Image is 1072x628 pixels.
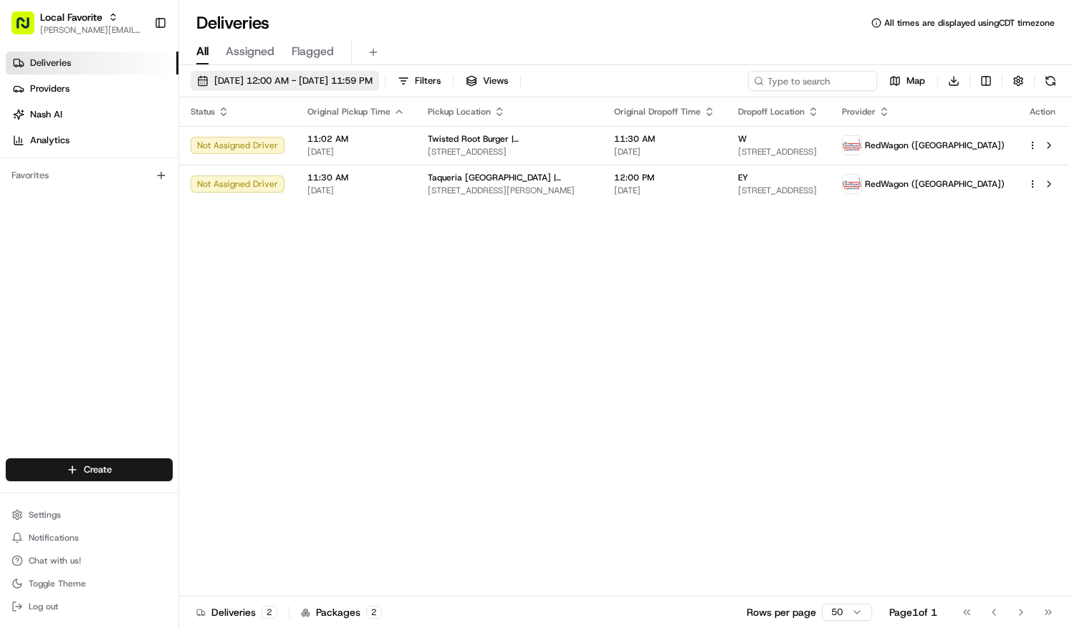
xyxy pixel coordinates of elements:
button: Refresh [1040,71,1061,91]
span: [STREET_ADDRESS] [738,185,819,196]
span: RedWagon ([GEOGRAPHIC_DATA]) [865,140,1005,151]
img: Nash [14,14,43,42]
h1: Deliveries [196,11,269,34]
span: Original Dropoff Time [614,106,701,117]
button: [DATE] 12:00 AM - [DATE] 11:59 PM [191,71,379,91]
span: Original Pickup Time [307,106,391,117]
img: 1732323095091-59ea418b-cfe3-43c8-9ae0-d0d06d6fd42c [30,136,56,162]
button: Map [883,71,932,91]
p: Welcome 👋 [14,57,261,79]
span: Notifications [29,532,79,544]
span: RedWagon ([GEOGRAPHIC_DATA]) [865,178,1005,190]
span: All [196,43,209,60]
span: API Documentation [135,281,230,295]
span: [STREET_ADDRESS][PERSON_NAME] [428,185,591,196]
button: [PERSON_NAME][EMAIL_ADDRESS][PERSON_NAME][DOMAIN_NAME] [40,24,143,36]
p: Rows per page [747,605,816,619]
span: Analytics [30,134,70,147]
a: Deliveries [6,52,178,74]
button: Chat with us! [6,551,173,571]
button: Log out [6,596,173,617]
a: 💻API Documentation [115,275,236,301]
a: Providers [6,77,178,100]
button: Settings [6,505,173,525]
span: Settings [29,509,61,521]
span: Filters [415,74,441,87]
span: [DATE] [307,146,405,158]
div: 📗 [14,282,26,294]
div: Favorites [6,164,173,187]
button: Create [6,458,173,481]
span: Dropoff Location [738,106,805,117]
img: 1736555255976-a54dd68f-1ca7-489b-9aae-adbdc363a1c4 [29,222,40,233]
input: Type to search [748,71,877,91]
span: [DATE] [201,221,230,233]
span: EY [738,172,748,183]
span: Chat with us! [29,555,81,566]
a: Nash AI [6,103,178,126]
div: 2 [262,606,277,619]
div: Action [1028,106,1058,117]
button: Filters [391,71,447,91]
span: Twisted Root Burger | [GEOGRAPHIC_DATA] [428,133,591,145]
span: Deliveries [30,57,71,69]
span: [DATE] [614,146,715,158]
div: Start new chat [64,136,235,150]
span: All times are displayed using CDT timezone [884,17,1055,29]
span: • [193,221,198,233]
span: Views [483,74,508,87]
span: Status [191,106,215,117]
span: Pickup Location [428,106,491,117]
span: Provider [842,106,876,117]
div: 2 [366,606,382,619]
span: Assigned [226,43,274,60]
span: Providers [30,82,70,95]
a: 📗Knowledge Base [9,275,115,301]
img: Dianne Alexi Soriano [14,208,37,231]
span: Taqueria [GEOGRAPHIC_DATA] | [GEOGRAPHIC_DATA] [428,172,591,183]
img: time_to_eat_nevada_logo [843,136,861,155]
span: 11:30 AM [614,133,715,145]
button: Local Favorite[PERSON_NAME][EMAIL_ADDRESS][PERSON_NAME][DOMAIN_NAME] [6,6,148,40]
span: 11:02 AM [307,133,405,145]
div: Packages [301,605,382,619]
div: Deliveries [196,605,277,619]
span: [STREET_ADDRESS] [738,146,819,158]
button: Local Favorite [40,10,102,24]
span: [DATE] 12:00 AM - [DATE] 11:59 PM [214,74,373,87]
a: Analytics [6,129,178,152]
span: [STREET_ADDRESS] [428,146,591,158]
span: Nash AI [30,108,62,121]
div: Page 1 of 1 [889,605,937,619]
span: Pylon [143,316,173,327]
span: Map [906,74,925,87]
div: Past conversations [14,185,96,197]
span: Create [84,463,112,476]
button: See all [222,183,261,200]
input: Clear [37,92,236,107]
span: 11:30 AM [307,172,405,183]
span: [DATE] [307,185,405,196]
span: W [738,133,747,145]
span: [DATE] [614,185,715,196]
img: 1736555255976-a54dd68f-1ca7-489b-9aae-adbdc363a1c4 [14,136,40,162]
span: 12:00 PM [614,172,715,183]
span: Toggle Theme [29,578,86,589]
span: Knowledge Base [29,281,110,295]
button: Toggle Theme [6,574,173,594]
img: time_to_eat_nevada_logo [843,175,861,193]
div: 💻 [121,282,133,294]
button: Notifications [6,528,173,548]
span: [PERSON_NAME] [PERSON_NAME] [44,221,190,233]
span: Flagged [292,43,334,60]
span: Log out [29,601,58,612]
button: Views [459,71,515,91]
button: Start new chat [244,140,261,158]
a: Powered byPylon [101,315,173,327]
div: We're available if you need us! [64,150,197,162]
